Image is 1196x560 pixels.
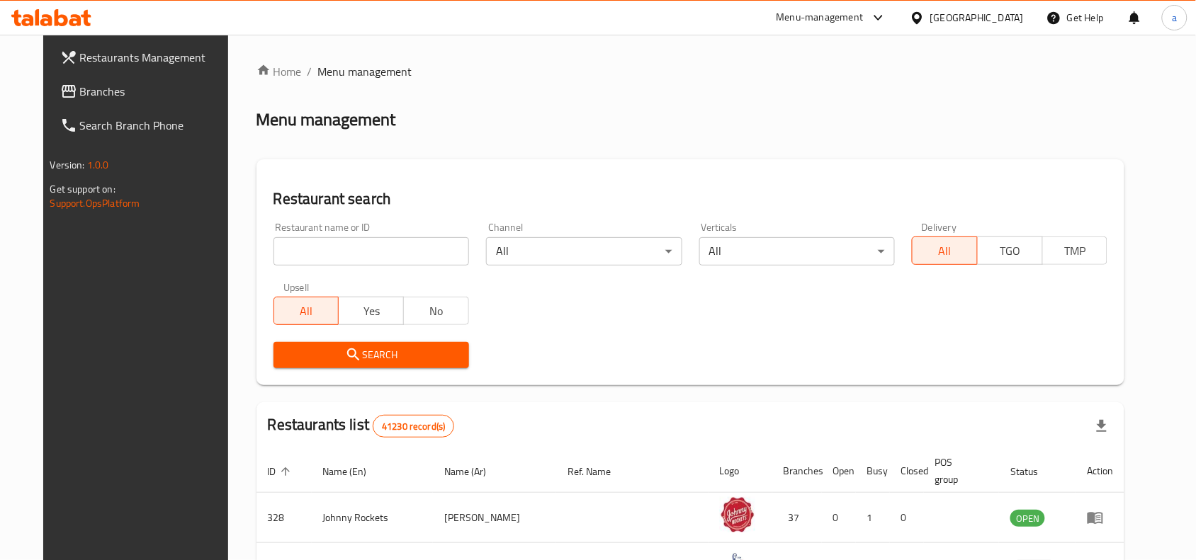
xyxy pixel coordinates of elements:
[1049,241,1102,261] span: TMP
[410,301,463,321] span: No
[49,40,243,74] a: Restaurants Management
[280,301,334,321] span: All
[373,415,454,438] div: Total records count
[403,297,469,325] button: No
[49,74,243,108] a: Branches
[822,493,856,543] td: 0
[699,237,895,265] div: All
[856,493,890,543] td: 1
[80,117,232,134] span: Search Branch Phone
[268,414,455,438] h2: Restaurants list
[977,236,1043,265] button: TGO
[256,63,302,80] a: Home
[1010,463,1056,480] span: Status
[433,493,556,543] td: [PERSON_NAME]
[318,63,412,80] span: Menu management
[444,463,504,480] span: Name (Ar)
[568,463,629,480] span: Ref. Name
[323,463,385,480] span: Name (En)
[283,282,310,292] label: Upsell
[486,237,682,265] div: All
[256,63,1125,80] nav: breadcrumb
[890,450,924,493] th: Closed
[709,450,772,493] th: Logo
[273,297,339,325] button: All
[80,83,232,100] span: Branches
[273,237,469,265] input: Search for restaurant name or ID..
[256,493,312,543] td: 328
[1076,450,1124,493] th: Action
[344,301,398,321] span: Yes
[373,420,453,433] span: 41230 record(s)
[983,241,1037,261] span: TGO
[312,493,434,543] td: Johnny Rockets
[822,450,856,493] th: Open
[50,194,140,212] a: Support.OpsPlatform
[1010,510,1045,527] div: OPEN
[930,10,1024,25] div: [GEOGRAPHIC_DATA]
[772,450,822,493] th: Branches
[1010,510,1045,527] span: OPEN
[1042,236,1108,265] button: TMP
[87,156,109,174] span: 1.0.0
[50,156,85,174] span: Version:
[308,63,312,80] li: /
[285,346,458,364] span: Search
[922,222,957,232] label: Delivery
[273,342,469,368] button: Search
[935,454,983,488] span: POS group
[912,236,978,265] button: All
[338,297,404,325] button: Yes
[50,180,115,198] span: Get support on:
[1085,409,1119,443] div: Export file
[890,493,924,543] td: 0
[720,497,755,532] img: Johnny Rockets
[1087,509,1113,526] div: Menu
[1172,10,1177,25] span: a
[273,188,1108,210] h2: Restaurant search
[772,493,822,543] td: 37
[80,49,232,66] span: Restaurants Management
[918,241,972,261] span: All
[856,450,890,493] th: Busy
[777,9,864,26] div: Menu-management
[49,108,243,142] a: Search Branch Phone
[256,108,396,131] h2: Menu management
[268,463,295,480] span: ID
